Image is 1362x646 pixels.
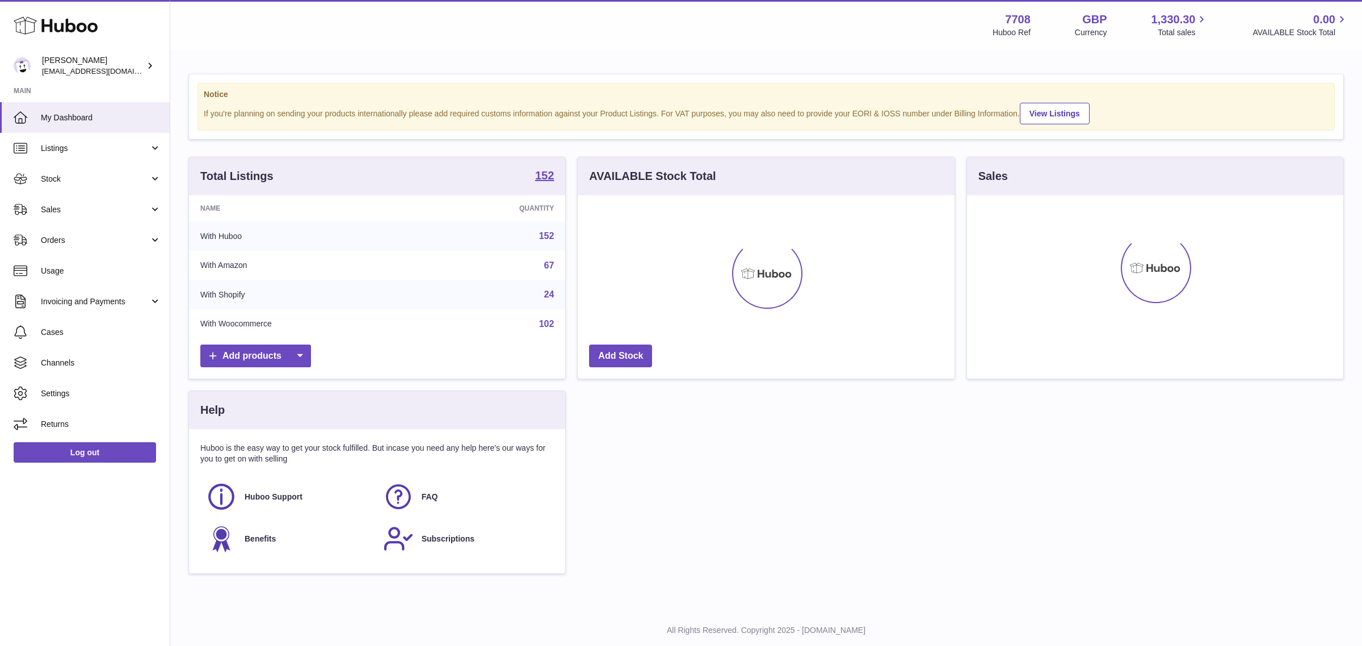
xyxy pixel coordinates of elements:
span: [EMAIL_ADDRESS][DOMAIN_NAME] [42,66,167,75]
a: 152 [539,231,554,241]
a: Benefits [206,523,372,554]
a: FAQ [383,481,549,512]
h3: Total Listings [200,169,274,184]
span: Stock [41,174,149,184]
span: Channels [41,358,161,368]
span: Cases [41,327,161,338]
span: Total sales [1158,27,1208,38]
span: Orders [41,235,149,246]
td: With Woocommerce [189,309,423,339]
span: Huboo Support [245,492,302,502]
span: FAQ [422,492,438,502]
span: 0.00 [1313,12,1335,27]
span: Sales [41,204,149,215]
a: 152 [535,170,554,183]
span: Benefits [245,534,276,544]
span: 1,330.30 [1151,12,1196,27]
a: 67 [544,261,554,270]
p: All Rights Reserved. Copyright 2025 - [DOMAIN_NAME] [179,625,1353,636]
td: With Huboo [189,221,423,251]
h3: Help [200,402,225,418]
span: Listings [41,143,149,154]
a: 0.00 AVAILABLE Stock Total [1252,12,1348,38]
strong: Notice [204,89,1329,100]
strong: GBP [1082,12,1107,27]
span: My Dashboard [41,112,161,123]
span: Returns [41,419,161,430]
a: Add products [200,345,311,368]
span: Usage [41,266,161,276]
th: Name [189,195,423,221]
a: 24 [544,290,554,299]
h3: AVAILABLE Stock Total [589,169,716,184]
td: With Amazon [189,251,423,280]
a: View Listings [1020,103,1090,124]
strong: 152 [535,170,554,181]
th: Quantity [423,195,566,221]
span: AVAILABLE Stock Total [1252,27,1348,38]
td: With Shopify [189,280,423,309]
div: Huboo Ref [993,27,1031,38]
span: Settings [41,388,161,399]
strong: 7708 [1005,12,1031,27]
a: 1,330.30 Total sales [1151,12,1209,38]
a: 102 [539,319,554,329]
div: [PERSON_NAME] [42,55,144,77]
div: If you're planning on sending your products internationally please add required customs informati... [204,101,1329,124]
a: Log out [14,442,156,463]
a: Huboo Support [206,481,372,512]
span: Invoicing and Payments [41,296,149,307]
a: Add Stock [589,345,652,368]
p: Huboo is the easy way to get your stock fulfilled. But incase you need any help here's our ways f... [200,443,554,464]
img: internalAdmin-7708@internal.huboo.com [14,57,31,74]
a: Subscriptions [383,523,549,554]
h3: Sales [978,169,1008,184]
div: Currency [1075,27,1107,38]
span: Subscriptions [422,534,474,544]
